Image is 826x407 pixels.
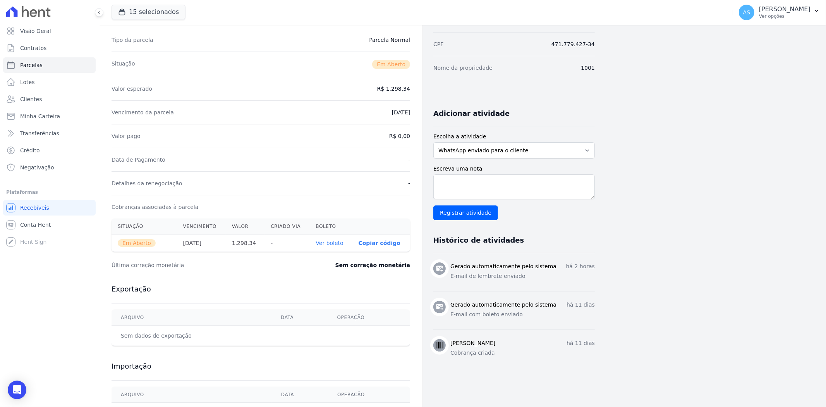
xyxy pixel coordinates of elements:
button: Copiar código [359,240,400,246]
th: Boleto [309,219,352,235]
span: Contratos [20,44,46,52]
p: [PERSON_NAME] [759,5,811,13]
th: - [264,235,309,252]
a: Lotes [3,74,96,90]
dt: Vencimento da parcela [112,109,174,116]
p: E-mail de lembrete enviado [450,272,595,280]
dt: Valor esperado [112,85,152,93]
th: Situação [112,219,177,235]
h3: Histórico de atividades [433,236,524,245]
a: Crédito [3,143,96,158]
span: Clientes [20,95,42,103]
dd: R$ 1.298,34 [377,85,410,93]
p: há 11 dias [567,301,595,309]
th: Vencimento [177,219,226,235]
dd: 471.779.427-34 [551,40,595,48]
dt: CPF [433,40,443,48]
h3: Importação [112,362,410,371]
dd: - [408,179,410,187]
dt: Detalhes da renegociação [112,179,182,187]
a: Clientes [3,91,96,107]
dt: Última correção monetária [112,261,288,269]
h3: Exportação [112,285,410,294]
span: Em Aberto [118,239,156,247]
dt: Cobranças associadas à parcela [112,203,198,211]
button: 15 selecionados [112,5,185,19]
span: Em Aberto [372,60,410,69]
th: Criado via [264,219,309,235]
th: Operação [328,310,410,326]
dd: Sem correção monetária [335,261,410,269]
p: Ver opções [759,13,811,19]
span: Transferências [20,129,59,137]
th: Valor [226,219,265,235]
span: AS [743,10,750,15]
dd: Parcela Normal [369,36,410,44]
dt: Data de Pagamento [112,156,165,164]
dt: Valor pago [112,132,141,140]
input: Registrar atividade [433,205,498,220]
a: Parcelas [3,57,96,73]
th: Data [271,310,328,326]
div: Open Intercom Messenger [8,381,26,399]
p: E-mail com boleto enviado [450,310,595,319]
dt: Nome da propriedade [433,64,493,72]
a: Contratos [3,40,96,56]
h3: [PERSON_NAME] [450,339,495,347]
a: Minha Carteira [3,109,96,124]
span: Recebíveis [20,204,49,212]
a: Negativação [3,160,96,175]
span: Lotes [20,78,35,86]
dt: Situação [112,60,135,69]
span: Visão Geral [20,27,51,35]
dd: - [408,156,410,164]
th: [DATE] [177,235,226,252]
dt: Tipo da parcela [112,36,153,44]
th: Arquivo [112,387,272,403]
a: Transferências [3,126,96,141]
div: Plataformas [6,188,93,197]
span: Conta Hent [20,221,51,229]
span: Crédito [20,147,40,154]
span: Negativação [20,164,54,171]
h3: Adicionar atividade [433,109,510,118]
dd: [DATE] [392,109,410,116]
a: Ver boleto [316,240,343,246]
th: Arquivo [112,310,271,326]
th: Data [272,387,328,403]
span: Parcelas [20,61,43,69]
p: há 2 horas [566,262,595,271]
span: Minha Carteira [20,112,60,120]
dd: 1001 [581,64,595,72]
button: AS [PERSON_NAME] Ver opções [733,2,826,23]
h3: Gerado automaticamente pelo sistema [450,262,556,271]
label: Escreva uma nota [433,165,595,173]
p: há 11 dias [567,339,595,347]
p: Cobrança criada [450,349,595,357]
th: 1.298,34 [226,235,265,252]
a: Recebíveis [3,200,96,216]
a: Conta Hent [3,217,96,233]
h3: Gerado automaticamente pelo sistema [450,301,556,309]
td: Sem dados de exportação [112,326,271,346]
dd: R$ 0,00 [389,132,410,140]
th: Operação [328,387,410,403]
a: Visão Geral [3,23,96,39]
label: Escolha a atividade [433,133,595,141]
